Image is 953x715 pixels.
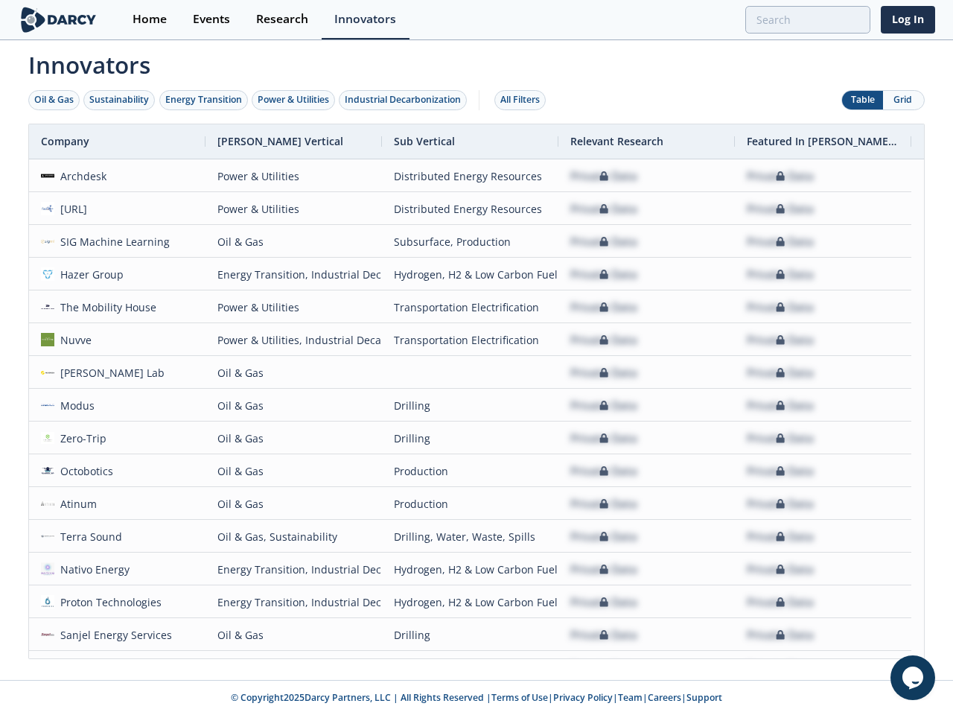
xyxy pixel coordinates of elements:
div: Oil & Gas [34,93,74,107]
div: Energy Transition [165,93,242,107]
button: Industrial Decarbonization [339,90,467,110]
div: Hydrogen, H2 & Low Carbon Fuels [394,553,546,585]
button: Oil & Gas [28,90,80,110]
img: logo-wide.svg [18,7,99,33]
div: Oil & Gas [217,390,370,422]
div: Transportation Electrification [394,324,546,356]
div: Private Data [570,193,637,225]
div: Oil & Gas [217,357,370,389]
img: a5afd840-feb6-4328-8c69-739a799e54d1 [41,398,54,412]
img: sanjel.com.png [41,628,54,641]
a: Terms of Use [491,691,548,704]
div: Asset Management & Digitization, Methane Emissions [394,652,546,684]
div: Private Data [747,291,814,323]
div: Nuvve [54,324,92,356]
img: 01eacff9-2590-424a-bbcc-4c5387c69fda [41,235,54,248]
div: Hydrogen, H2 & Low Carbon Fuels [394,258,546,290]
span: Relevant Research [570,134,663,148]
button: All Filters [494,90,546,110]
img: 1636581572366-1529576642972%5B1%5D [41,267,54,281]
div: Private Data [747,357,814,389]
div: Home [133,13,167,25]
div: Events [193,13,230,25]
img: 2e65efa3-6c94-415d-91a3-04c42e6548c1 [41,431,54,445]
div: Oil & Gas, Sustainability [217,521,370,553]
div: Private Data [570,586,637,618]
div: Octobotics [54,455,114,487]
div: SM Instruments [54,652,141,684]
div: Oil & Gas [217,488,370,520]
div: Sustainability, Power & Utilities [217,652,370,684]
div: Nativo Energy [54,553,130,585]
img: f3daa296-edca-4246-95c9-a684112ce6f8 [41,366,54,379]
button: Table [842,91,883,109]
img: 6c1fd47e-a9de-4d25-b0ff-b9dbcf72eb3c [41,530,54,543]
div: Private Data [747,422,814,454]
div: Sustainability [89,93,149,107]
div: Proton Technologies [54,586,162,618]
p: © Copyright 2025 Darcy Partners, LLC | All Rights Reserved | | | | | [21,691,932,705]
div: Production [394,488,546,520]
div: Private Data [570,291,637,323]
div: Oil & Gas [217,619,370,651]
div: Energy Transition, Industrial Decarbonization [217,586,370,618]
div: Industrial Decarbonization [345,93,461,107]
div: Private Data [747,324,814,356]
a: Support [686,691,722,704]
div: Private Data [570,422,637,454]
button: Power & Utilities [252,90,335,110]
div: Oil & Gas [217,226,370,258]
div: Archdesk [54,160,107,192]
img: 9c95c6f0-4dc2-42bd-b77a-e8faea8af569 [41,595,54,608]
div: Oil & Gas [217,422,370,454]
div: Innovators [334,13,396,25]
div: Private Data [570,357,637,389]
img: 1673644973152-TMH%E2%80%93Logo%E2%80%93Vertical_deep%E2%80%93blue.png [41,300,54,314]
iframe: chat widget [890,655,938,700]
input: Advanced Search [745,6,870,34]
div: Distributed Energy Resources [394,160,546,192]
img: nuvve.com.png [41,333,54,346]
div: Distributed Energy Resources [394,193,546,225]
div: Drilling, Water, Waste, Spills [394,521,546,553]
div: Research [256,13,308,25]
div: Private Data [570,488,637,520]
div: Private Data [747,586,814,618]
div: Hazer Group [54,258,124,290]
div: Drilling [394,390,546,422]
div: Private Data [570,521,637,553]
div: Private Data [570,324,637,356]
img: ebe80549-b4d3-4f4f-86d6-e0c3c9b32110 [41,562,54,576]
div: Zero-Trip [54,422,107,454]
div: Private Data [570,455,637,487]
div: Private Data [747,160,814,192]
div: Private Data [747,521,814,553]
div: [URL] [54,193,88,225]
div: Terra Sound [54,521,123,553]
div: Power & Utilities, Industrial Decarbonization [217,324,370,356]
div: Drilling [394,422,546,454]
div: Power & Utilities [217,193,370,225]
div: Sanjel Energy Services [54,619,173,651]
div: Private Data [570,258,637,290]
span: [PERSON_NAME] Vertical [217,134,343,148]
div: Private Data [747,226,814,258]
img: 1947e124-eb77-42f3-86b6-0e38c15c803b [41,464,54,477]
div: Private Data [747,553,814,585]
a: Log In [881,6,935,34]
div: Private Data [747,488,814,520]
div: Atinum [54,488,98,520]
div: Private Data [570,553,637,585]
div: Private Data [570,226,637,258]
div: Energy Transition, Industrial Decarbonization [217,553,370,585]
img: 9c506397-1bad-4fbb-8e4d-67b931672769 [41,202,54,215]
div: [PERSON_NAME] Lab [54,357,165,389]
div: Energy Transition, Industrial Decarbonization [217,258,370,290]
img: 45a0cbea-d989-4350-beef-8637b4f6d6e9 [41,497,54,510]
div: Power & Utilities [217,160,370,192]
div: The Mobility House [54,291,157,323]
a: Privacy Policy [553,691,613,704]
div: Production [394,455,546,487]
div: Private Data [570,390,637,422]
button: Grid [883,91,924,109]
